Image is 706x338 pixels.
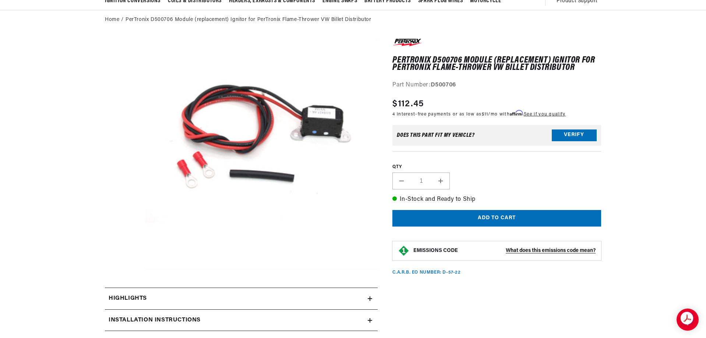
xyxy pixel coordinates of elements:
p: C.A.R.B. EO Number: D-57-22 [392,270,460,276]
span: $11 [482,112,488,117]
button: Add to cart [392,210,601,227]
summary: Installation instructions [105,310,378,331]
a: Home [105,16,119,24]
strong: EMISSIONS CODE [413,248,458,253]
h1: PerTronix D500706 Module (replacement) Ignitor for PerTronix Flame-Thrower VW Billet Distributor [392,57,601,72]
nav: breadcrumbs [105,16,601,24]
a: See if you qualify - Learn more about Affirm Financing (opens in modal) [524,112,565,117]
span: Affirm [510,110,523,116]
h2: Highlights [109,294,147,303]
button: EMISSIONS CODEWhat does this emissions code mean? [413,248,596,254]
p: In-Stock and Ready to Ship [392,195,601,204]
p: 4 interest-free payments or as low as /mo with . [392,111,565,118]
span: $112.45 [392,97,424,111]
div: Part Number: [392,81,601,90]
strong: D500706 [431,82,456,88]
button: Verify [552,129,597,141]
media-gallery: Gallery Viewer [105,37,378,273]
a: PerTronix D500706 Module (replacement) Ignitor for PerTronix Flame-Thrower VW Billet Distributor [126,16,371,24]
strong: What does this emissions code mean? [506,248,596,253]
summary: Highlights [105,288,378,309]
h2: Installation instructions [109,316,201,325]
div: Does This part fit My vehicle? [397,132,474,138]
img: Emissions code [398,245,410,257]
label: QTY [392,164,601,170]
